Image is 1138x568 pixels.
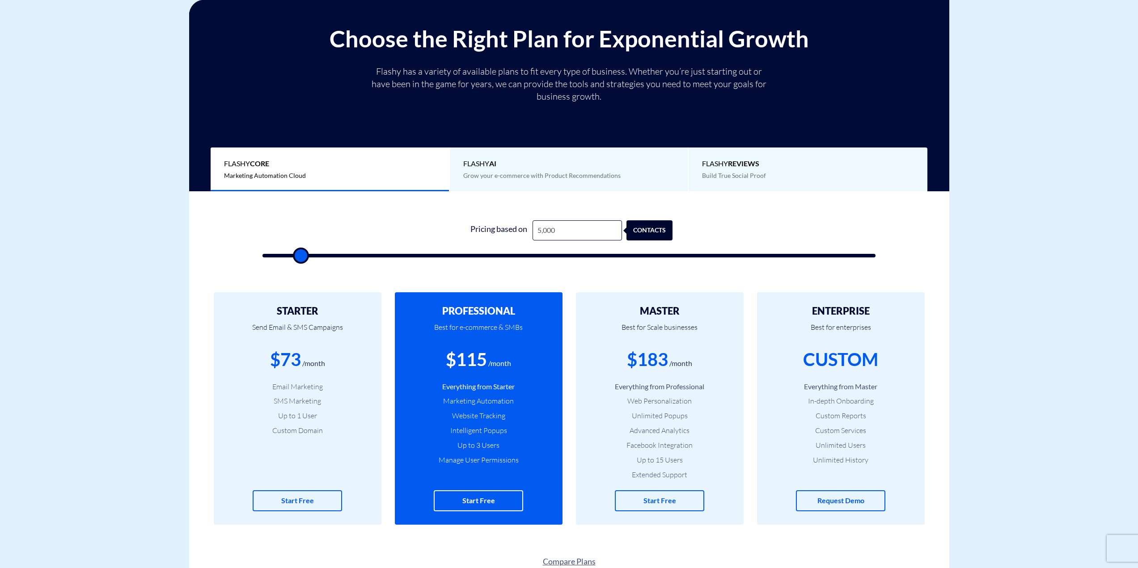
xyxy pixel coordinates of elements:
[227,396,368,406] li: SMS Marketing
[408,396,549,406] li: Marketing Automation
[227,382,368,392] li: Email Marketing
[408,382,549,392] li: Everything from Starter
[408,411,549,421] li: Website Tracking
[589,316,730,347] p: Best for Scale businesses
[227,425,368,436] li: Custom Domain
[408,425,549,436] li: Intelligent Popups
[253,490,342,511] a: Start Free
[224,159,436,169] span: Flashy
[770,316,911,347] p: Best for enterprises
[770,440,911,450] li: Unlimited Users
[408,316,549,347] p: Best for e-commerce & SMBs
[434,490,523,511] a: Start Free
[770,396,911,406] li: In-depth Onboarding
[770,455,911,465] li: Unlimited History
[589,425,730,436] li: Advanced Analytics
[270,347,301,372] div: $73
[446,347,487,372] div: $115
[196,26,943,51] h2: Choose the Right Plan for Exponential Growth
[796,490,885,511] a: Request Demo
[408,440,549,450] li: Up to 3 Users
[302,358,325,369] div: /month
[227,306,368,316] h2: STARTER
[770,425,911,436] li: Custom Services
[589,382,730,392] li: Everything from Professional
[408,455,549,465] li: Manage User Permissions
[589,306,730,316] h2: MASTER
[803,347,878,372] div: CUSTOM
[368,65,770,103] p: Flashy has a variety of available plans to fit every type of business. Whether you’re just starti...
[702,172,766,179] span: Build True Social Proof
[465,220,533,240] div: Pricing based on
[770,306,911,316] h2: ENTERPRISE
[189,556,949,568] a: Compare Plans
[669,358,692,369] div: /month
[770,382,911,392] li: Everything from Master
[227,316,368,347] p: Send Email & SMS Campaigns
[589,440,730,450] li: Facebook Integration
[631,220,677,240] div: contacts
[615,490,704,511] a: Start Free
[250,159,269,168] b: Core
[463,172,621,179] span: Grow your e-commerce with Product Recommendations
[463,159,675,169] span: Flashy
[627,347,668,372] div: $183
[224,172,306,179] span: Marketing Automation Cloud
[488,358,511,369] div: /month
[227,411,368,421] li: Up to 1 User
[770,411,911,421] li: Custom Reports
[589,455,730,465] li: Up to 15 Users
[728,159,759,168] b: REVIEWS
[589,470,730,480] li: Extended Support
[408,306,549,316] h2: PROFESSIONAL
[589,411,730,421] li: Unlimited Popups
[702,159,914,169] span: Flashy
[589,396,730,406] li: Web Personalization
[489,159,496,168] b: AI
